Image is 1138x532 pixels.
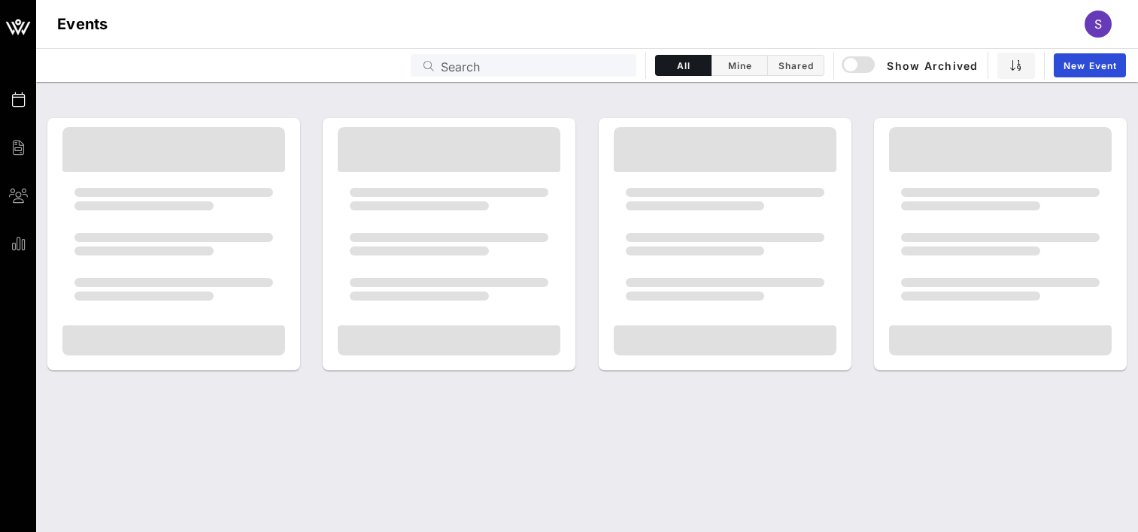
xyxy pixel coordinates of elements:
[843,52,979,79] button: Show Archived
[1063,60,1117,71] span: New Event
[768,55,824,76] button: Shared
[1054,53,1126,77] a: New Event
[721,60,758,71] span: Mine
[777,60,815,71] span: Shared
[844,56,978,74] span: Show Archived
[1085,11,1112,38] div: S
[712,55,768,76] button: Mine
[655,55,712,76] button: All
[665,60,702,71] span: All
[1094,17,1102,32] span: S
[57,12,108,36] h1: Events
